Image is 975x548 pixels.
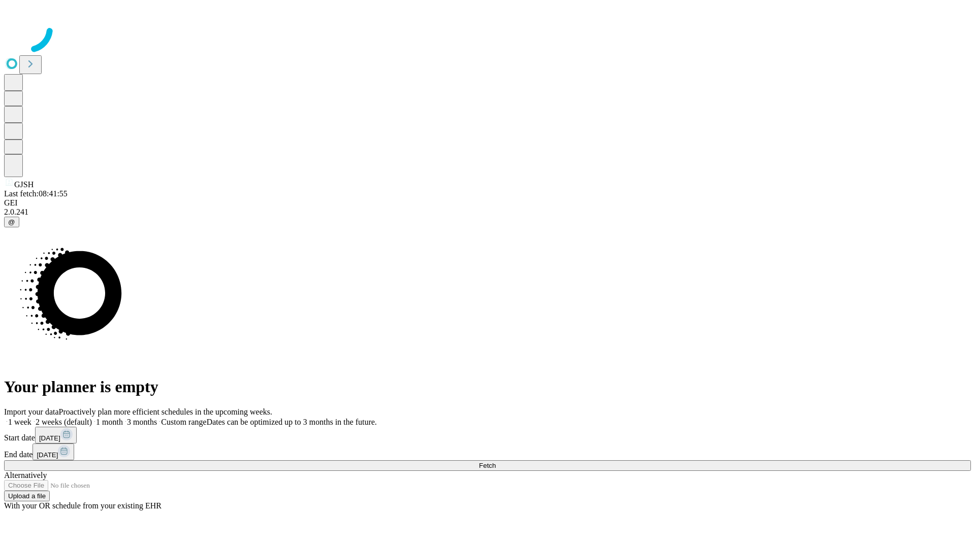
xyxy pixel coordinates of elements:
[4,471,47,479] span: Alternatively
[127,418,157,426] span: 3 months
[4,460,971,471] button: Fetch
[4,189,68,198] span: Last fetch: 08:41:55
[4,427,971,443] div: Start date
[39,434,60,442] span: [DATE]
[37,451,58,459] span: [DATE]
[4,217,19,227] button: @
[35,427,77,443] button: [DATE]
[4,443,971,460] div: End date
[479,462,496,469] span: Fetch
[4,208,971,217] div: 2.0.241
[207,418,377,426] span: Dates can be optimized up to 3 months in the future.
[4,491,50,501] button: Upload a file
[4,198,971,208] div: GEI
[161,418,206,426] span: Custom range
[59,407,272,416] span: Proactively plan more efficient schedules in the upcoming weeks.
[4,378,971,396] h1: Your planner is empty
[4,407,59,416] span: Import your data
[14,180,34,189] span: GJSH
[96,418,123,426] span: 1 month
[36,418,92,426] span: 2 weeks (default)
[8,218,15,226] span: @
[8,418,31,426] span: 1 week
[4,501,161,510] span: With your OR schedule from your existing EHR
[32,443,74,460] button: [DATE]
